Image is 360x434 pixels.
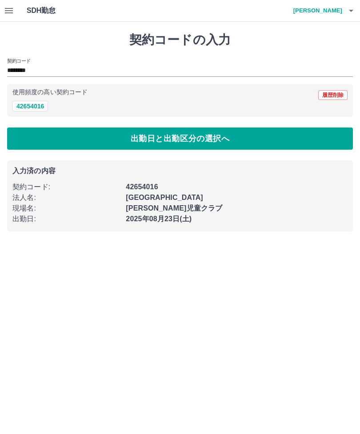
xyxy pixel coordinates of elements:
h2: 契約コード [7,57,31,64]
b: 2025年08月23日(土) [126,215,192,223]
p: 現場名 : [12,203,120,214]
b: [PERSON_NAME]児童クラブ [126,204,222,212]
button: 出勤日と出勤区分の選択へ [7,127,353,150]
p: 入力済の内容 [12,167,348,175]
b: 42654016 [126,183,158,191]
p: 契約コード : [12,182,120,192]
p: 出勤日 : [12,214,120,224]
h1: 契約コードの入力 [7,32,353,48]
button: 42654016 [12,101,48,111]
p: 法人名 : [12,192,120,203]
p: 使用頻度の高い契約コード [12,89,88,96]
b: [GEOGRAPHIC_DATA] [126,194,203,201]
button: 履歴削除 [318,90,348,100]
